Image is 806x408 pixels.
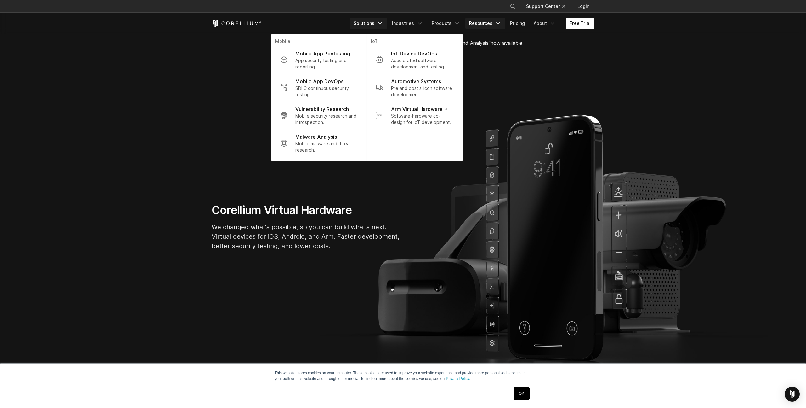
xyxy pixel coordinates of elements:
div: Navigation Menu [502,1,594,12]
p: Automotive Systems [391,78,441,85]
p: Software-hardware co-design for IoT development. [391,113,454,125]
a: OK [514,387,530,400]
p: Arm Virtual Hardware [391,105,447,113]
div: Navigation Menu [350,18,594,29]
a: About [530,18,559,29]
p: Accelerated software development and testing. [391,57,454,70]
p: Mobile App DevOps [295,78,343,85]
a: Products [428,18,464,29]
a: Solutions [350,18,387,29]
h1: Corellium Virtual Hardware [212,203,400,217]
a: Malware Analysis Mobile malware and threat research. [275,129,363,157]
p: We changed what's possible, so you can build what's next. Virtual devices for iOS, Android, and A... [212,222,400,251]
div: Open Intercom Messenger [785,387,800,402]
a: Corellium Home [212,20,262,27]
a: Login [572,1,594,12]
p: App security testing and reporting. [295,57,358,70]
a: Automotive Systems Pre and post silicon software development. [371,74,459,102]
p: Mobile App Pentesting [295,50,350,57]
p: Mobile security research and introspection. [295,113,358,125]
a: Pricing [506,18,529,29]
a: Free Trial [566,18,594,29]
a: Industries [388,18,427,29]
a: Support Center [521,1,570,12]
p: Mobile [275,38,363,46]
p: Mobile malware and threat research. [295,141,358,153]
p: SDLC continuous security testing. [295,85,358,98]
a: Arm Virtual Hardware Software-hardware co-design for IoT development. [371,102,459,129]
p: IoT Device DevOps [391,50,437,57]
p: This website stores cookies on your computer. These cookies are used to improve your website expe... [275,370,531,382]
a: Resources [465,18,505,29]
a: Mobile App Pentesting App security testing and reporting. [275,46,363,74]
p: Malware Analysis [295,133,337,141]
button: Search [507,1,519,12]
a: IoT Device DevOps Accelerated software development and testing. [371,46,459,74]
a: Vulnerability Research Mobile security research and introspection. [275,102,363,129]
a: Mobile App DevOps SDLC continuous security testing. [275,74,363,102]
a: Privacy Policy. [446,376,470,381]
p: Vulnerability Research [295,105,349,113]
p: IoT [371,38,459,46]
p: Pre and post silicon software development. [391,85,454,98]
